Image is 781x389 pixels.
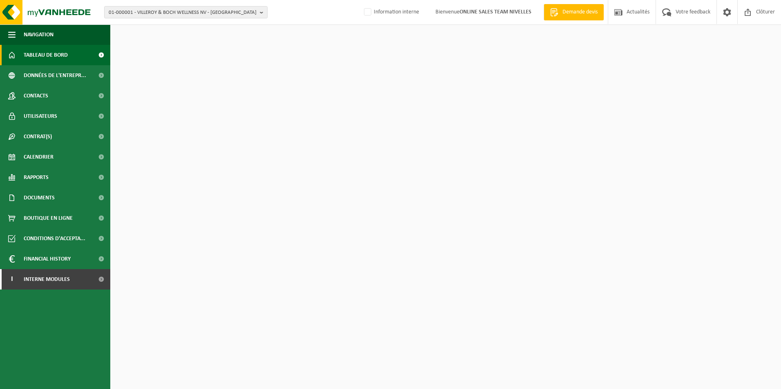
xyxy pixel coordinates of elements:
[560,8,600,16] span: Demande devis
[460,9,531,15] strong: ONLINE SALES TEAM NIVELLES
[362,6,419,18] label: Information interne
[8,269,16,290] span: I
[24,228,85,249] span: Conditions d'accepta...
[24,147,54,167] span: Calendrier
[24,167,49,188] span: Rapports
[24,24,54,45] span: Navigation
[24,249,71,269] span: Financial History
[109,7,257,19] span: 01-000001 - VILLEROY & BOCH WELLNESS NV - [GEOGRAPHIC_DATA]
[24,106,57,126] span: Utilisateurs
[24,86,48,106] span: Contacts
[24,65,86,86] span: Données de l'entrepr...
[24,208,73,228] span: Boutique en ligne
[24,45,68,65] span: Tableau de bord
[24,269,70,290] span: Interne modules
[24,126,52,147] span: Contrat(s)
[24,188,55,208] span: Documents
[104,6,268,18] button: 01-000001 - VILLEROY & BOCH WELLNESS NV - [GEOGRAPHIC_DATA]
[544,4,604,20] a: Demande devis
